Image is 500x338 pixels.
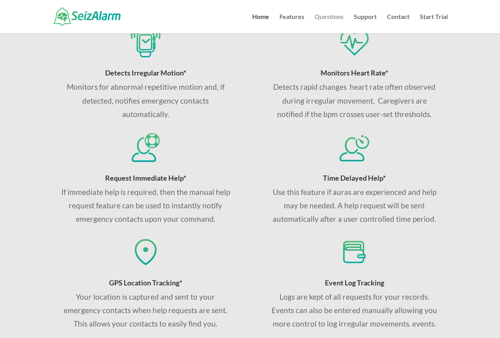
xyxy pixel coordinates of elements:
a: Questions [315,14,343,33]
span: Request Immediate Help* [105,174,186,182]
span: Monitors Heart Rate* [321,68,388,77]
p: Detects rapid changes heart rate often observed during irregular movement. Caregivers are notifie... [270,80,439,121]
p: Monitors for abnormal repetitive motion and, if detected, notifies emergency contacts automatically. [61,80,230,121]
span: Time Delayed Help* [323,174,386,182]
a: Support [354,14,377,33]
span: Event Log Tracking [325,278,384,287]
span: GPS Location Tracking* [109,278,182,287]
img: GPS coordinates sent to contacts if seizure is detected [131,237,160,267]
p: Use this feature if auras are experienced and help may be needed. A help request will be sent aut... [270,185,439,226]
img: SeizAlarm [54,8,121,25]
img: Monitors for seizures using heart rate [340,27,369,57]
img: Detects seizures via iPhone and Apple Watch sensors [131,27,160,57]
img: Track seizure events for your records and share with your doctor [340,237,369,267]
div: Your location is captured and sent to your emergency contacts when help requests are sent. This a... [61,290,230,331]
p: Logs are kept of all requests for your records. Events can also be entered manually allowing you ... [270,290,439,331]
span: Detects Irregular Motion* [105,68,186,77]
p: If immediate help is required, then the manual help request feature can be used to instantly noti... [61,185,230,226]
img: Request help if you think you are going to have a seizure [340,132,369,162]
a: Home [252,14,269,33]
a: Features [279,14,304,33]
a: Contact [387,14,409,33]
img: Request immediate help if you think you'll have a sizure [131,132,160,162]
a: Start Trial [420,14,448,33]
